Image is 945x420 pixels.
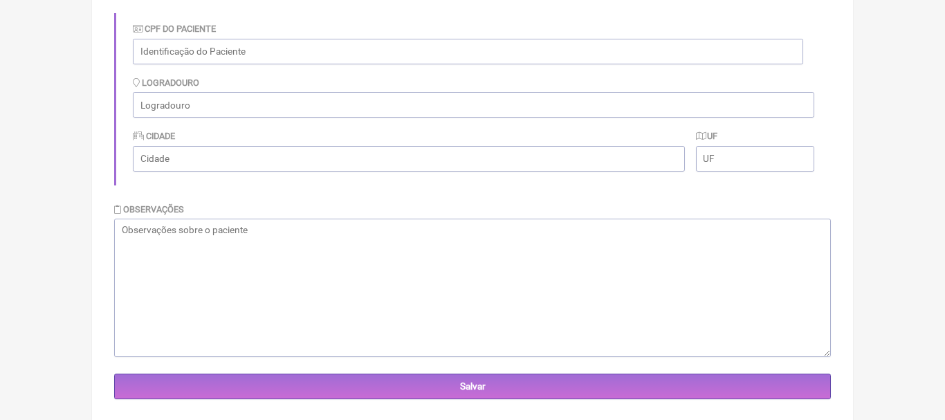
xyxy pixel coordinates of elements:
label: Observações [114,204,184,214]
input: UF [696,146,814,172]
label: Logradouro [133,77,199,88]
label: Cidade [133,131,175,141]
input: Salvar [114,374,831,399]
input: Logradouro [133,92,814,118]
input: Cidade [133,146,685,172]
label: UF [696,131,718,141]
label: CPF do Paciente [133,24,216,34]
input: Identificação do Paciente [133,39,803,64]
